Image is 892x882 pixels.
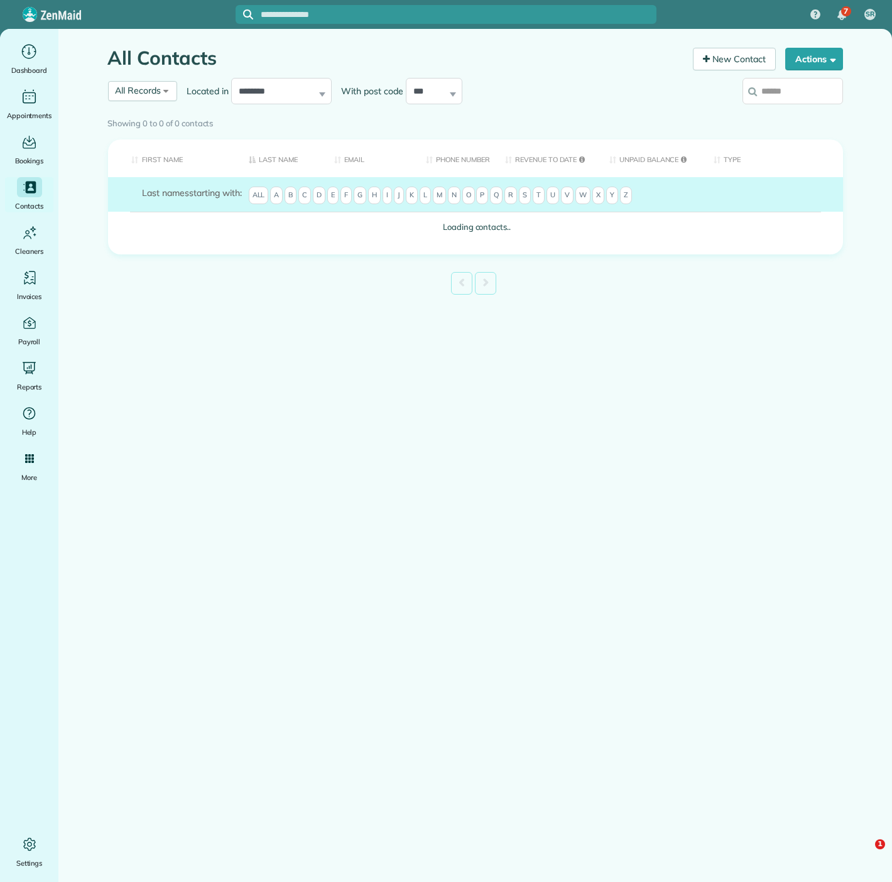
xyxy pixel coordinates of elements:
[16,857,43,869] span: Settings
[15,245,43,258] span: Cleaners
[844,6,848,16] span: 7
[143,187,190,199] span: Last names
[327,187,339,204] span: E
[592,187,604,204] span: X
[116,85,161,96] span: All Records
[462,187,475,204] span: O
[875,839,885,849] span: 1
[108,48,684,68] h1: All Contacts
[18,335,41,348] span: Payroll
[236,9,253,19] button: Focus search
[17,290,42,303] span: Invoices
[829,1,855,29] div: 7 unread notifications
[5,358,53,393] a: Reports
[22,426,37,438] span: Help
[332,85,406,97] label: With post code
[620,187,632,204] span: Z
[313,187,325,204] span: D
[143,187,242,199] label: starting with:
[849,839,879,869] iframe: Intercom live chat
[325,139,416,178] th: Email: activate to sort column ascending
[606,187,618,204] span: Y
[416,139,496,178] th: Phone number: activate to sort column ascending
[433,187,446,204] span: M
[108,139,240,178] th: First Name: activate to sort column ascending
[5,313,53,348] a: Payroll
[285,187,296,204] span: B
[15,155,44,167] span: Bookings
[519,187,531,204] span: S
[476,187,488,204] span: P
[17,381,42,393] span: Reports
[866,9,874,19] span: SR
[785,48,843,70] button: Actions
[239,139,325,178] th: Last Name: activate to sort column descending
[420,187,431,204] span: L
[21,471,37,484] span: More
[5,132,53,167] a: Bookings
[5,268,53,303] a: Invoices
[704,139,843,178] th: Type: activate to sort column ascending
[533,187,545,204] span: T
[5,403,53,438] a: Help
[5,87,53,122] a: Appointments
[5,834,53,869] a: Settings
[340,187,352,204] span: F
[504,187,517,204] span: R
[394,187,404,204] span: J
[243,9,253,19] svg: Focus search
[270,187,283,204] span: A
[448,187,460,204] span: N
[547,187,559,204] span: U
[7,109,52,122] span: Appointments
[15,200,43,212] span: Contacts
[5,41,53,77] a: Dashboard
[368,187,381,204] span: H
[177,85,231,97] label: Located in
[600,139,704,178] th: Unpaid Balance: activate to sort column ascending
[406,187,418,204] span: K
[108,112,843,130] div: Showing 0 to 0 of 0 contacts
[693,48,776,70] a: New Contact
[5,222,53,258] a: Cleaners
[496,139,600,178] th: Revenue to Date: activate to sort column ascending
[383,187,392,204] span: I
[561,187,574,204] span: V
[11,64,47,77] span: Dashboard
[298,187,311,204] span: C
[5,177,53,212] a: Contacts
[490,187,503,204] span: Q
[249,187,269,204] span: All
[108,212,843,242] td: Loading contacts..
[354,187,366,204] span: G
[575,187,590,204] span: W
